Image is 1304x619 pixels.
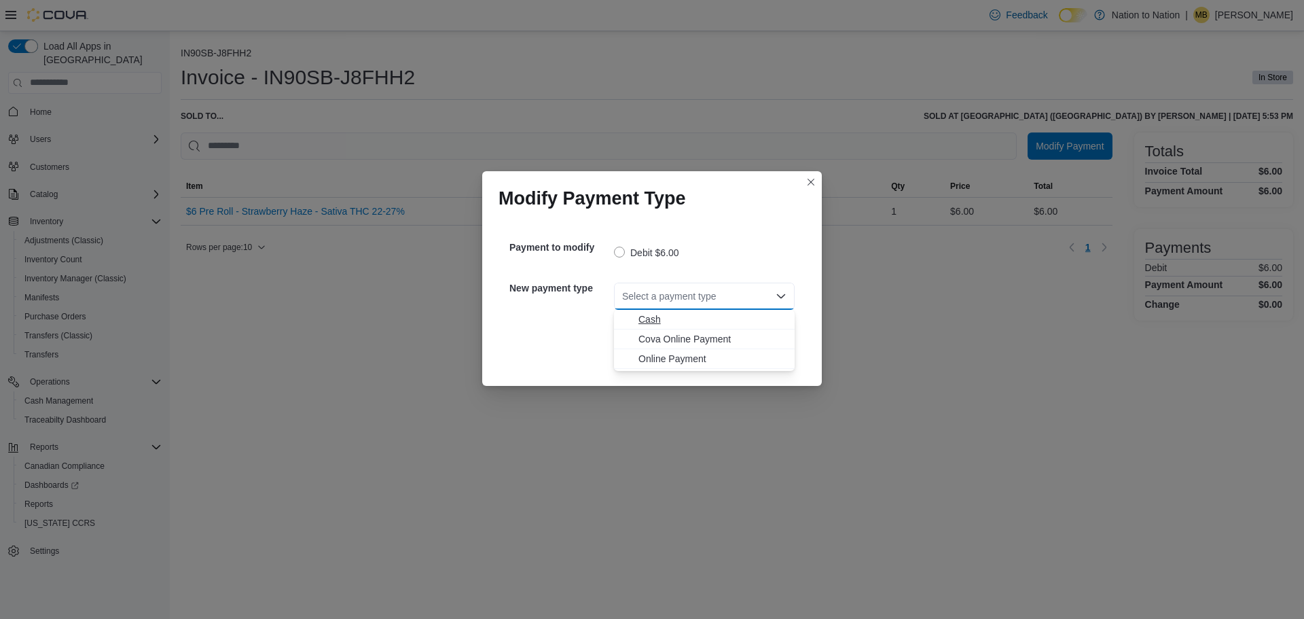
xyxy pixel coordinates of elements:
h1: Modify Payment Type [499,188,686,209]
label: Debit $6.00 [614,245,679,261]
h5: Payment to modify [509,234,611,261]
button: Cova Online Payment [614,330,795,349]
div: Choose from the following options [614,310,795,369]
span: Online Payment [638,352,786,366]
button: Closes this modal window [803,174,819,190]
input: Accessible screen reader label [622,288,623,304]
button: Cash [614,310,795,330]
span: Cova Online Payment [638,332,786,346]
button: Online Payment [614,349,795,369]
span: Cash [638,313,786,326]
button: Close list of options [776,291,786,302]
h5: New payment type [509,275,611,302]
